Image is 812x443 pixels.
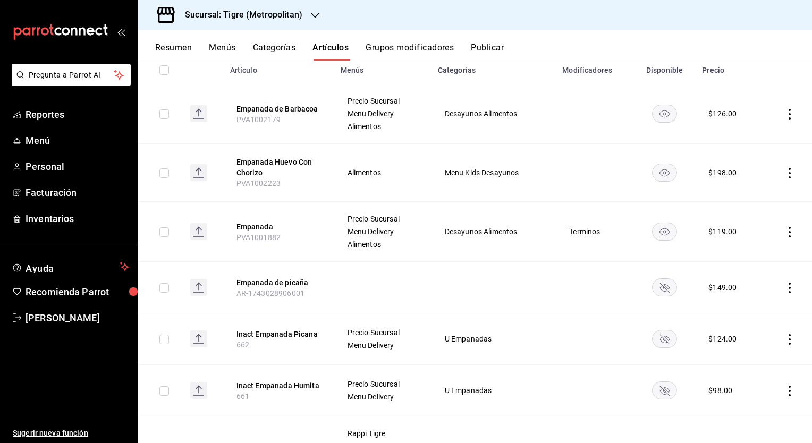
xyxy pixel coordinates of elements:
th: Precio [696,50,762,84]
span: PVA1002223 [236,179,281,188]
th: Modificadores [556,50,633,84]
button: Resumen [155,42,192,61]
div: $ 124.00 [708,334,737,344]
div: $ 98.00 [708,385,732,396]
button: availability-product [652,278,677,296]
th: Menús [334,50,432,84]
span: Desayunos Alimentos [445,110,543,117]
th: Categorías [432,50,556,84]
span: Recomienda Parrot [26,285,129,299]
span: Menu Delivery [348,228,418,235]
button: availability-product [652,105,677,123]
button: availability-product [652,223,677,241]
button: edit-product-location [236,104,322,114]
span: Precio Sucursal [348,329,418,336]
span: 662 [236,340,249,349]
div: $ 119.00 [708,226,737,237]
span: Ayuda [26,260,115,273]
button: actions [784,168,795,178]
div: navigation tabs [155,42,812,61]
span: Menu Kids Desayunos [445,169,543,176]
span: Desayunos Alimentos [445,228,543,235]
div: $ 149.00 [708,282,737,293]
div: $ 198.00 [708,167,737,178]
span: Menu Delivery [348,393,418,401]
span: U Empanadas [445,335,543,343]
button: edit-product-location [236,380,322,391]
span: PVA1001882 [236,233,281,242]
h3: Sucursal: Tigre (Metropolitan) [176,8,302,21]
span: Precio Sucursal [348,97,418,105]
button: Publicar [471,42,504,61]
span: Menu Delivery [348,342,418,349]
div: $ 126.00 [708,108,737,119]
span: AR-1743028906001 [236,289,304,297]
th: Disponible [633,50,696,84]
button: Categorías [253,42,296,61]
span: 661 [236,392,249,401]
button: edit-product-location [236,277,322,288]
span: Precio Sucursal [348,380,418,388]
button: open_drawer_menu [117,28,125,36]
button: actions [784,227,795,237]
button: edit-product-location [236,157,322,178]
span: Menú [26,133,129,148]
span: Personal [26,159,129,174]
button: Pregunta a Parrot AI [12,64,131,86]
span: Menu Delivery [348,110,418,117]
th: Artículo [224,50,334,84]
button: Menús [209,42,235,61]
button: availability-product [652,330,677,348]
button: actions [784,386,795,396]
span: Reportes [26,107,129,122]
span: Terminos [569,228,620,235]
button: Grupos modificadores [366,42,454,61]
span: PVA1002179 [236,115,281,124]
button: Artículos [312,42,349,61]
button: availability-product [652,381,677,399]
span: Rappi Tigre [348,430,418,437]
button: availability-product [652,164,677,182]
span: Facturación [26,185,129,200]
span: U Empanadas [445,387,543,394]
span: [PERSON_NAME] [26,311,129,325]
span: Alimentos [348,169,418,176]
span: Alimentos [348,123,418,130]
a: Pregunta a Parrot AI [7,77,131,88]
button: edit-product-location [236,329,322,339]
span: Pregunta a Parrot AI [29,70,114,81]
button: actions [784,283,795,293]
span: Inventarios [26,211,129,226]
span: Sugerir nueva función [13,428,129,439]
span: Precio Sucursal [348,215,418,223]
button: actions [784,109,795,120]
span: Alimentos [348,241,418,248]
button: edit-product-location [236,221,322,232]
button: actions [784,334,795,345]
